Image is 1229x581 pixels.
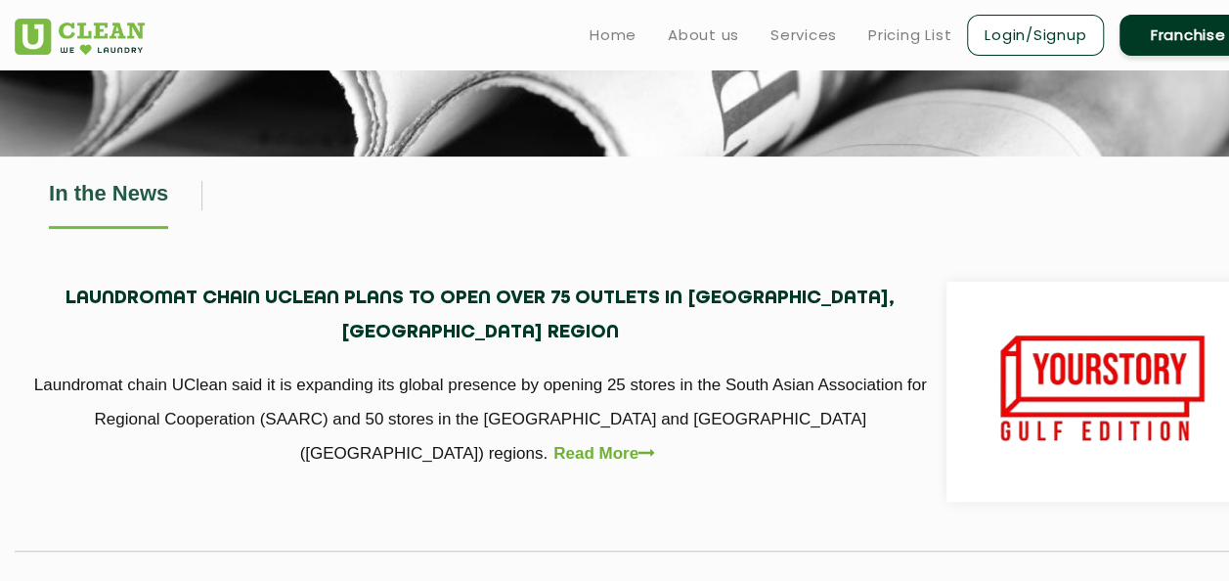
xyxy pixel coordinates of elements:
[668,23,739,47] a: About us
[49,181,168,229] a: In the News
[29,282,932,368] a: LAUNDROMAT CHAIN UCLEAN PLANS TO OPEN OVER 75 OUTLETS IN [GEOGRAPHIC_DATA], [GEOGRAPHIC_DATA] REGION
[15,19,145,55] img: UClean Laundry and Dry Cleaning
[991,282,1211,502] img: YOURSTORY.png
[553,436,661,470] a: Read More
[868,23,951,47] a: Pricing List
[770,23,837,47] a: Services
[967,15,1104,56] a: Login/Signup
[29,368,932,470] p: Laundromat chain UClean said it is expanding its global presence by opening 25 stores in the Sout...
[590,23,636,47] a: Home
[29,282,932,350] h4: LAUNDROMAT CHAIN UCLEAN PLANS TO OPEN OVER 75 OUTLETS IN [GEOGRAPHIC_DATA], [GEOGRAPHIC_DATA] REGION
